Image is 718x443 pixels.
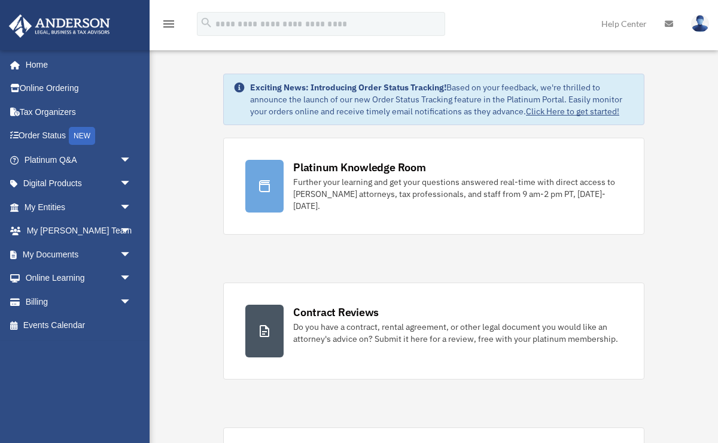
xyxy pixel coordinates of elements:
div: Do you have a contract, rental agreement, or other legal document you would like an attorney's ad... [293,321,622,345]
img: Anderson Advisors Platinum Portal [5,14,114,38]
span: arrow_drop_down [120,148,144,172]
strong: Exciting News: Introducing Order Status Tracking! [250,82,446,93]
a: Click Here to get started! [526,106,619,117]
a: My Documentsarrow_drop_down [8,242,150,266]
a: Billingarrow_drop_down [8,290,150,314]
span: arrow_drop_down [120,219,144,244]
a: menu [162,21,176,31]
a: Home [8,53,144,77]
a: Contract Reviews Do you have a contract, rental agreement, or other legal document you would like... [223,283,644,380]
i: menu [162,17,176,31]
a: Platinum Knowledge Room Further your learning and get your questions answered real-time with dire... [223,138,644,235]
a: Tax Organizers [8,100,150,124]
a: Online Learningarrow_drop_down [8,266,150,290]
div: Contract Reviews [293,305,379,320]
span: arrow_drop_down [120,172,144,196]
img: User Pic [691,15,709,32]
a: Events Calendar [8,314,150,338]
a: Platinum Q&Aarrow_drop_down [8,148,150,172]
i: search [200,16,213,29]
a: My Entitiesarrow_drop_down [8,195,150,219]
a: Order StatusNEW [8,124,150,148]
div: Platinum Knowledge Room [293,160,426,175]
div: NEW [69,127,95,145]
span: arrow_drop_down [120,290,144,314]
a: My [PERSON_NAME] Teamarrow_drop_down [8,219,150,243]
span: arrow_drop_down [120,195,144,220]
a: Digital Productsarrow_drop_down [8,172,150,196]
div: Further your learning and get your questions answered real-time with direct access to [PERSON_NAM... [293,176,622,212]
a: Online Ordering [8,77,150,101]
span: arrow_drop_down [120,266,144,291]
span: arrow_drop_down [120,242,144,267]
div: Based on your feedback, we're thrilled to announce the launch of our new Order Status Tracking fe... [250,81,634,117]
